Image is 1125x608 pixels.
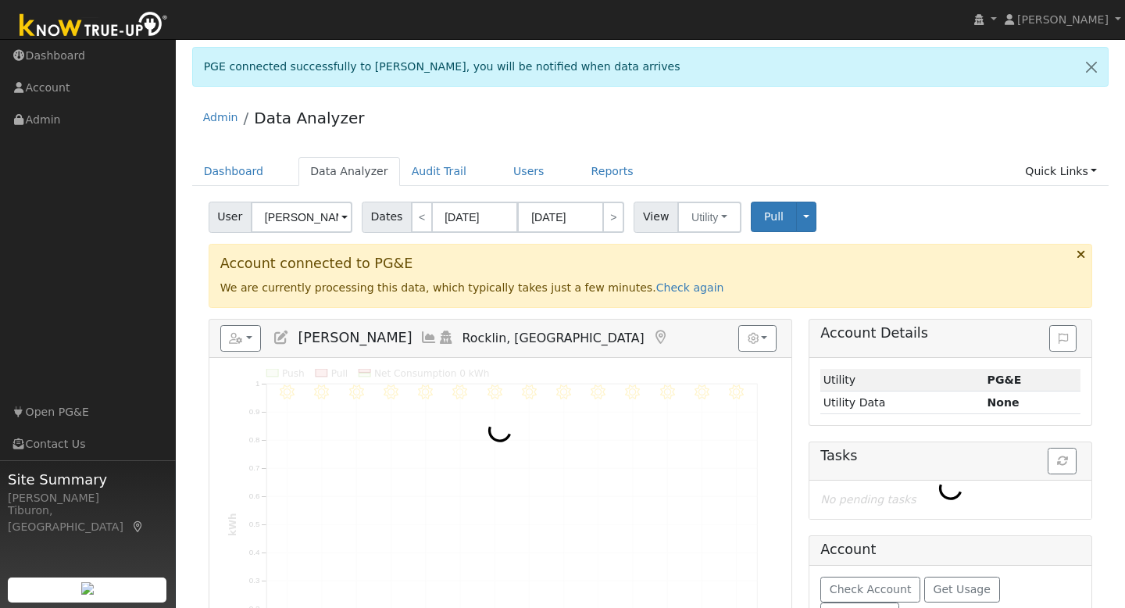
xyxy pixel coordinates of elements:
[820,448,1080,464] h5: Tasks
[209,202,252,233] span: User
[820,369,984,392] td: Utility
[502,157,556,186] a: Users
[192,47,1109,87] div: PGE connected successfully to [PERSON_NAME], you will be notified when data arrives
[987,374,1022,386] strong: ID: 17208636, authorized: 08/21/25
[1017,13,1109,26] span: [PERSON_NAME]
[273,330,290,345] a: Edit User (35954)
[634,202,678,233] span: View
[209,244,1093,308] div: We are currently processing this data, which typically takes just a few minutes.
[462,331,645,345] span: Rocklin, [GEOGRAPHIC_DATA]
[81,582,94,595] img: retrieve
[254,109,364,127] a: Data Analyzer
[192,157,276,186] a: Dashboard
[820,325,1080,342] h5: Account Details
[420,330,437,345] a: Multi-Series Graph
[1049,325,1077,352] button: Issue History
[934,583,991,595] span: Get Usage
[8,469,167,490] span: Site Summary
[1048,448,1077,474] button: Refresh
[298,157,400,186] a: Data Analyzer
[580,157,645,186] a: Reports
[251,202,352,233] input: Select a User
[1075,48,1108,86] a: Close
[220,256,1081,272] h3: Account connected to PG&E
[411,202,433,233] a: <
[820,392,984,414] td: Utility Data
[400,157,478,186] a: Audit Trail
[987,396,1020,409] strong: None
[820,542,876,557] h5: Account
[764,210,784,223] span: Pull
[656,281,724,294] a: Check again
[602,202,624,233] a: >
[652,330,670,345] a: Map
[298,330,412,345] span: [PERSON_NAME]
[820,577,920,603] button: Check Account
[1013,157,1109,186] a: Quick Links
[12,9,176,44] img: Know True-Up
[362,202,412,233] span: Dates
[8,502,167,535] div: Tiburon, [GEOGRAPHIC_DATA]
[677,202,741,233] button: Utility
[751,202,797,232] button: Pull
[131,520,145,533] a: Map
[924,577,1000,603] button: Get Usage
[203,111,238,123] a: Admin
[437,330,455,345] a: Login As (last Never)
[830,583,912,595] span: Check Account
[8,490,167,506] div: [PERSON_NAME]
